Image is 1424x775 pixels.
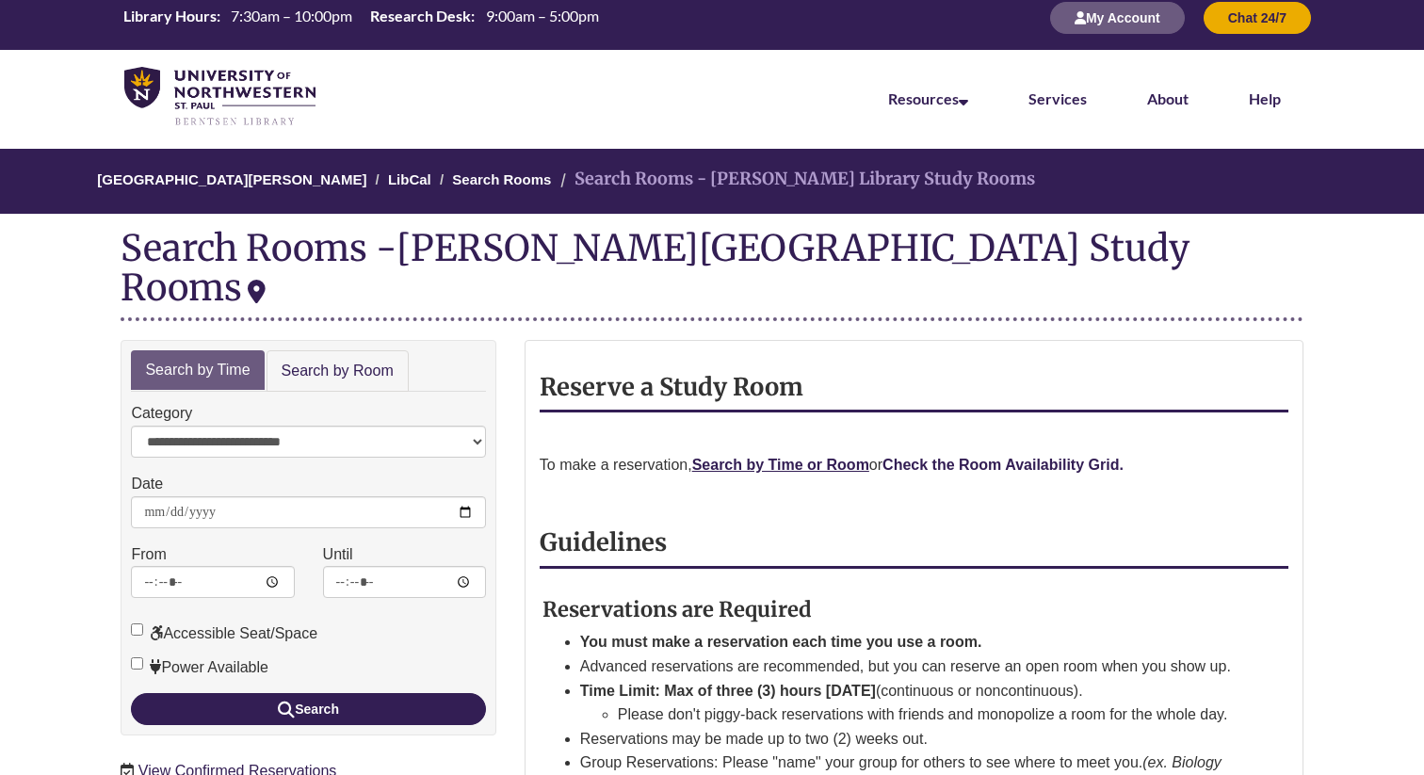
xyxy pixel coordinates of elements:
[580,654,1243,679] li: Advanced reservations are recommended, but you can reserve an open room when you show up.
[888,89,968,107] a: Resources
[116,6,606,30] a: Hours Today
[580,634,982,650] strong: You must make a reservation each time you use a room.
[486,7,599,24] span: 9:00am – 5:00pm
[580,683,876,699] strong: Time Limit: Max of three (3) hours [DATE]
[116,6,223,26] th: Library Hours:
[452,171,551,187] a: Search Rooms
[540,453,1288,477] p: To make a reservation, or
[363,6,477,26] th: Research Desk:
[131,350,264,391] a: Search by Time
[131,622,317,646] label: Accessible Seat/Space
[121,225,1189,310] div: [PERSON_NAME][GEOGRAPHIC_DATA] Study Rooms
[116,6,606,28] table: Hours Today
[882,457,1124,473] a: Check the Room Availability Grid.
[131,542,166,567] label: From
[580,679,1243,727] li: (continuous or noncontinuous).
[323,542,353,567] label: Until
[1249,89,1281,107] a: Help
[131,401,192,426] label: Category
[580,727,1243,751] li: Reservations may be made up to two (2) weeks out.
[1204,9,1311,25] a: Chat 24/7
[540,527,667,557] strong: Guidelines
[1028,89,1087,107] a: Services
[1147,89,1189,107] a: About
[618,702,1243,727] li: Please don't piggy-back reservations with friends and monopolize a room for the whole day.
[231,7,352,24] span: 7:30am – 10:00pm
[556,166,1035,193] li: Search Rooms - [PERSON_NAME] Library Study Rooms
[121,228,1303,320] div: Search Rooms -
[131,623,143,636] input: Accessible Seat/Space
[1050,2,1185,34] button: My Account
[267,350,409,393] a: Search by Room
[124,67,316,127] img: UNWSP Library Logo
[131,655,268,680] label: Power Available
[1204,2,1311,34] button: Chat 24/7
[1050,9,1185,25] a: My Account
[121,149,1303,214] nav: Breadcrumb
[388,171,431,187] a: LibCal
[131,472,163,496] label: Date
[542,596,812,622] strong: Reservations are Required
[540,372,803,402] strong: Reserve a Study Room
[692,457,869,473] a: Search by Time or Room
[131,657,143,670] input: Power Available
[97,171,366,187] a: [GEOGRAPHIC_DATA][PERSON_NAME]
[131,693,485,725] button: Search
